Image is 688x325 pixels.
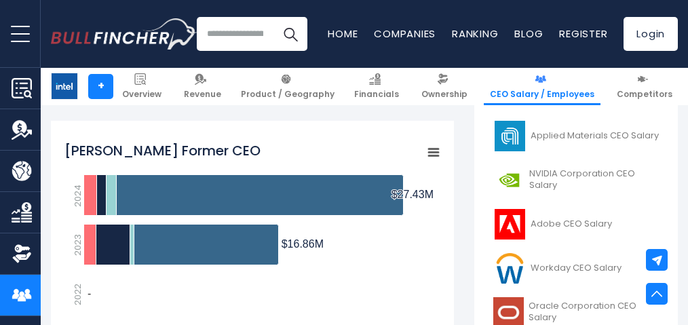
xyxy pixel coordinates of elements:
[273,17,307,51] button: Search
[484,117,668,155] a: Applied Materials CEO Salary
[624,17,678,51] a: Login
[421,89,467,100] span: Ownership
[484,250,668,287] a: Workday CEO Salary
[184,89,221,100] span: Revenue
[559,26,607,41] a: Register
[531,263,622,274] span: Workday CEO Salary
[12,244,32,264] img: Ownership
[493,253,527,284] img: WDAY logo
[51,18,197,50] img: Bullfincher logo
[531,130,659,142] span: Applied Materials CEO Salary
[71,185,84,207] text: 2024
[64,141,261,160] tspan: [PERSON_NAME] Former CEO
[374,26,436,41] a: Companies
[328,26,358,41] a: Home
[490,89,594,100] span: CEO Salary / Employees
[484,206,668,243] a: Adobe CEO Salary
[531,218,612,230] span: Adobe CEO Salary
[484,161,668,199] a: NVIDIA Corporation CEO Salary
[88,288,91,299] text: -
[493,121,527,151] img: AMAT logo
[529,301,660,324] span: Oracle Corporation CEO Salary
[452,26,498,41] a: Ranking
[122,89,161,100] span: Overview
[88,74,113,99] a: +
[484,68,600,105] a: CEO Salary / Employees
[415,68,474,105] a: Ownership
[391,189,434,200] tspan: $27.43M
[611,68,679,105] a: Competitors
[116,68,168,105] a: Overview
[71,284,84,305] text: 2022
[617,89,672,100] span: Competitors
[51,18,197,50] a: Go to homepage
[71,234,84,256] text: 2023
[52,73,77,99] img: INTC logo
[348,68,405,105] a: Financials
[235,68,341,105] a: Product / Geography
[493,165,525,195] img: NVDA logo
[354,89,399,100] span: Financials
[241,89,335,100] span: Product / Geography
[282,238,324,250] tspan: $16.86M
[514,26,543,41] a: Blog
[529,168,660,191] span: NVIDIA Corporation CEO Salary
[178,68,227,105] a: Revenue
[493,209,527,240] img: ADBE logo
